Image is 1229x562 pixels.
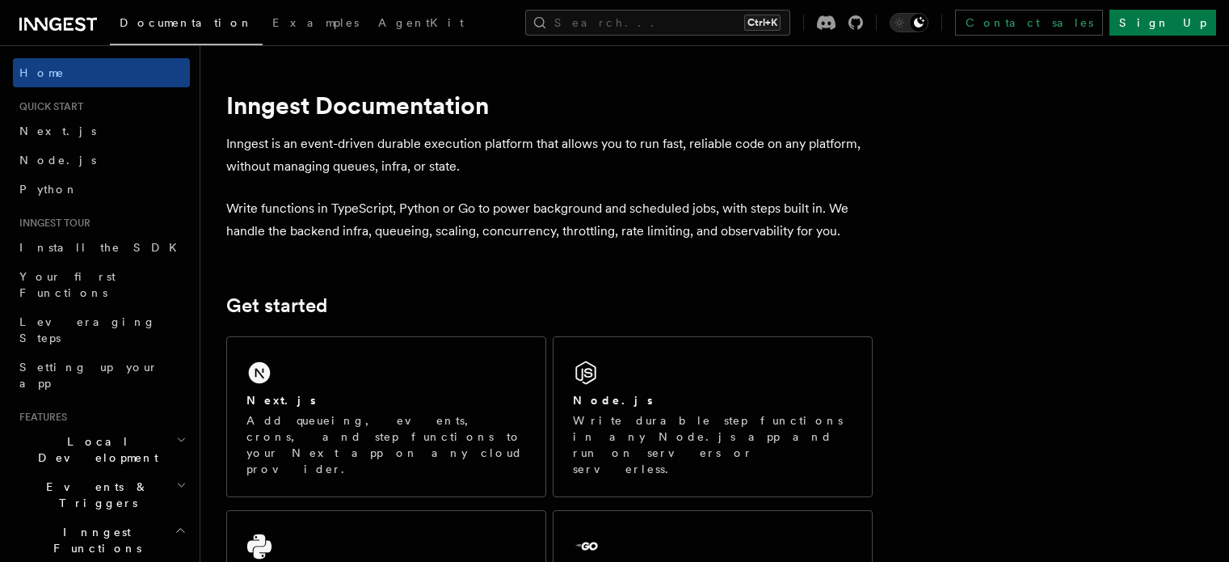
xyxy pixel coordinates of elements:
[13,146,190,175] a: Node.js
[19,315,156,344] span: Leveraging Steps
[368,5,474,44] a: AgentKit
[13,58,190,87] a: Home
[13,307,190,353] a: Leveraging Steps
[378,16,464,29] span: AgentKit
[19,65,65,81] span: Home
[573,392,653,408] h2: Node.js
[19,241,187,254] span: Install the SDK
[19,361,158,390] span: Setting up your app
[13,353,190,398] a: Setting up your app
[19,125,96,137] span: Next.js
[246,412,526,477] p: Add queueing, events, crons, and step functions to your Next app on any cloud provider.
[19,183,78,196] span: Python
[226,336,546,497] a: Next.jsAdd queueing, events, crons, and step functions to your Next app on any cloud provider.
[13,233,190,262] a: Install the SDK
[19,154,96,167] span: Node.js
[573,412,852,477] p: Write durable step functions in any Node.js app and run on servers or serverless.
[890,13,928,32] button: Toggle dark mode
[226,294,327,317] a: Get started
[13,427,190,472] button: Local Development
[744,15,781,31] kbd: Ctrl+K
[19,270,116,299] span: Your first Functions
[553,336,873,497] a: Node.jsWrite durable step functions in any Node.js app and run on servers or serverless.
[13,479,176,511] span: Events & Triggers
[13,100,83,113] span: Quick start
[13,472,190,518] button: Events & Triggers
[13,116,190,146] a: Next.js
[263,5,368,44] a: Examples
[13,433,176,466] span: Local Development
[13,524,175,556] span: Inngest Functions
[272,16,359,29] span: Examples
[226,197,873,243] p: Write functions in TypeScript, Python or Go to power background and scheduled jobs, with steps bu...
[226,133,873,178] p: Inngest is an event-driven durable execution platform that allows you to run fast, reliable code ...
[13,217,90,230] span: Inngest tour
[110,5,263,45] a: Documentation
[1109,10,1216,36] a: Sign Up
[13,175,190,204] a: Python
[120,16,253,29] span: Documentation
[13,411,67,424] span: Features
[13,262,190,307] a: Your first Functions
[955,10,1103,36] a: Contact sales
[226,91,873,120] h1: Inngest Documentation
[246,392,316,408] h2: Next.js
[525,10,790,36] button: Search...Ctrl+K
